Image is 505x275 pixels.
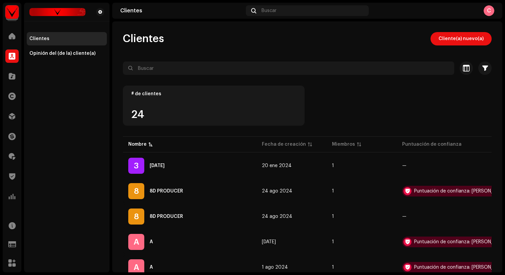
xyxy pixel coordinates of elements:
re-m-nav-item: Clientes [27,32,107,45]
span: 31 jul 2024 [262,240,276,244]
div: C [484,5,494,16]
span: 1 [332,214,334,219]
div: Clientes [120,8,243,13]
span: 24 ago 2024 [262,189,292,193]
div: Opinión del (de la) cliente(a) [29,51,96,56]
span: 1 [332,163,334,168]
img: 26733950-1179-44de-a046-c2265911bc0a [29,8,86,16]
div: Nombre [128,141,147,148]
div: 3MAR [150,163,165,168]
span: Cliente(a) nuevo(a) [439,32,484,45]
div: A [150,265,153,270]
re-m-nav-item: Opinión del (de la) cliente(a) [27,47,107,60]
span: 1 [332,189,334,193]
input: Buscar [123,61,454,75]
div: 8D PRODUCER [150,189,183,193]
span: Buscar [262,8,277,13]
re-o-card-value: # de clientes [123,86,305,126]
div: # de clientes [131,91,296,97]
span: 1 ago 2024 [262,265,288,270]
button: Cliente(a) nuevo(a) [431,32,492,45]
div: 3 [128,158,144,174]
img: 965abd8d-6f4a-46fb-bcac-6c79d124f280 [5,5,19,19]
span: 24 ago 2024 [262,214,292,219]
span: 1 [332,265,334,270]
div: Fecha de creación [262,141,306,148]
span: 1 [332,240,334,244]
div: A [150,240,153,244]
span: 20 ene 2024 [262,163,292,168]
span: Clientes [123,32,164,45]
div: 8D PRODUCER [150,214,183,219]
div: 8 [128,183,144,199]
div: A [128,234,144,250]
div: Miembros [332,141,355,148]
div: 8 [128,209,144,225]
div: Clientes [29,36,49,41]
